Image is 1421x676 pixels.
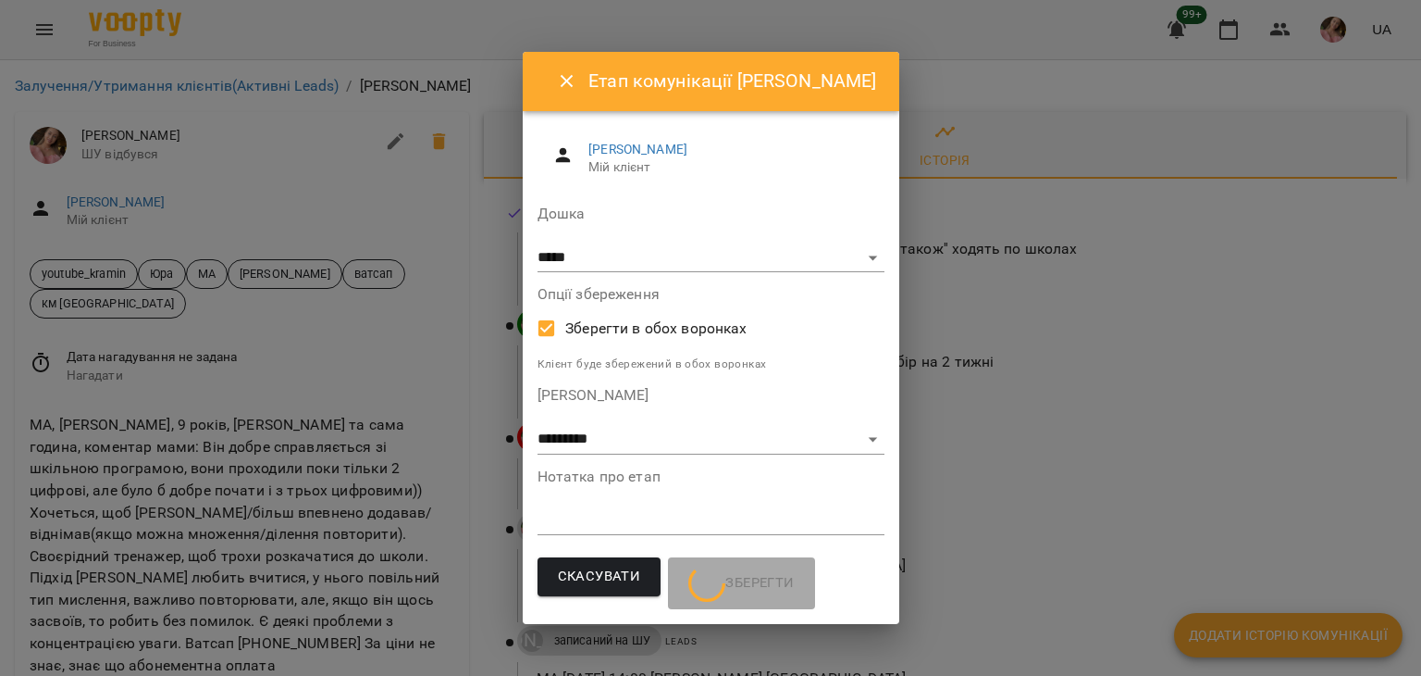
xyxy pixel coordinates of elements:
button: Скасувати [538,557,661,596]
label: Опції збереження [538,287,884,302]
span: Зберегти в обох воронках [565,318,748,340]
label: Нотатка про етап [538,469,884,484]
button: Close [545,59,589,104]
a: [PERSON_NAME] [588,142,687,156]
span: Мій клієнт [588,158,869,177]
p: Клієнт буде збережений в обох воронках [538,356,884,374]
label: [PERSON_NAME] [538,388,884,403]
span: Скасувати [558,565,641,589]
label: Дошка [538,207,884,221]
h6: Етап комунікації [PERSON_NAME] [588,67,876,95]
